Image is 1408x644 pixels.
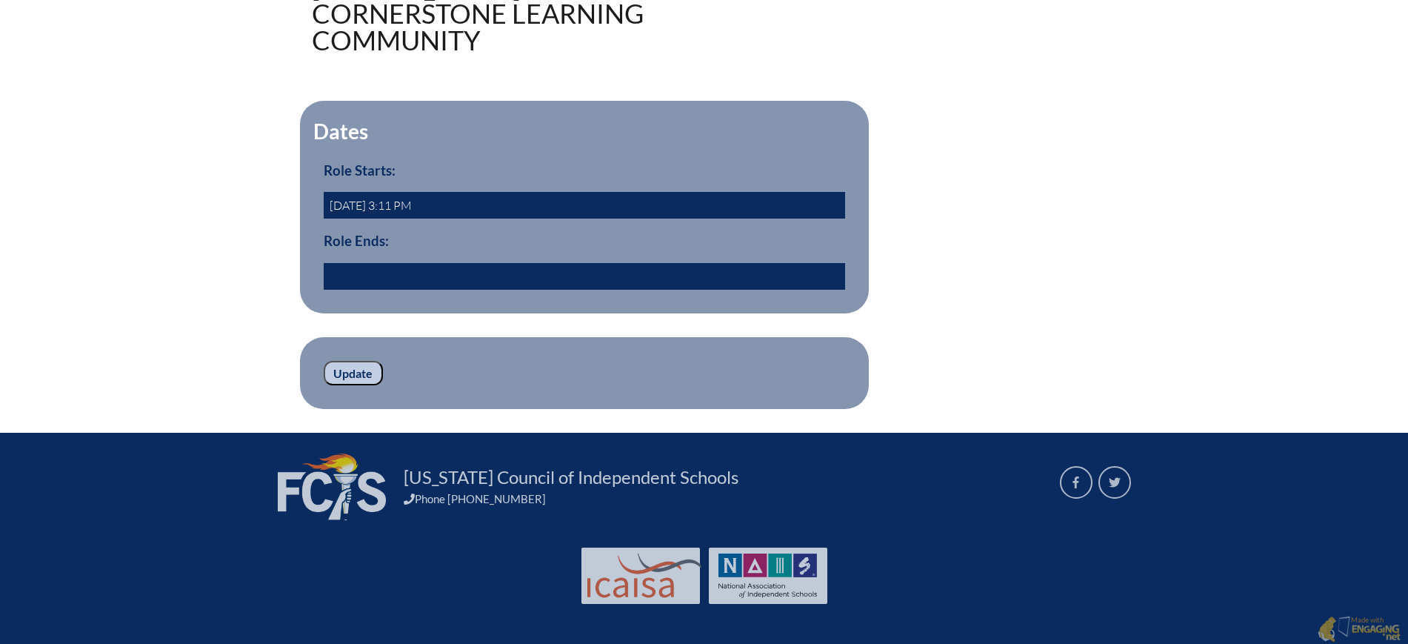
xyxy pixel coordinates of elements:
p: Made with [1351,616,1401,643]
img: Engaging - Bring it online [1351,624,1401,642]
img: Engaging - Bring it online [1338,616,1353,637]
input: Update [324,361,383,386]
img: Int'l Council Advancing Independent School Accreditation logo [587,554,701,598]
img: FCIS_logo_white [278,454,386,520]
legend: Dates [312,119,370,144]
img: Engaging - Bring it online [1318,616,1336,643]
h3: Role Ends: [324,233,845,249]
div: Phone [PHONE_NUMBER] [404,492,1042,505]
img: NAIS Logo [718,554,818,598]
h3: Role Starts: [324,162,845,179]
a: [US_STATE] Council of Independent Schools [398,465,744,489]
